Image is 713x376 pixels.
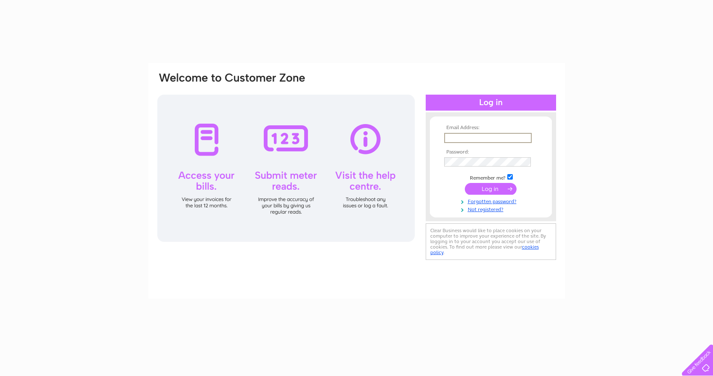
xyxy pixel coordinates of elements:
td: Remember me? [442,173,540,181]
a: Forgotten password? [444,197,540,205]
input: Submit [465,183,517,195]
a: cookies policy [430,244,539,255]
th: Email Address: [442,125,540,131]
div: Clear Business would like to place cookies on your computer to improve your experience of the sit... [426,223,556,260]
th: Password: [442,149,540,155]
a: Not registered? [444,205,540,213]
